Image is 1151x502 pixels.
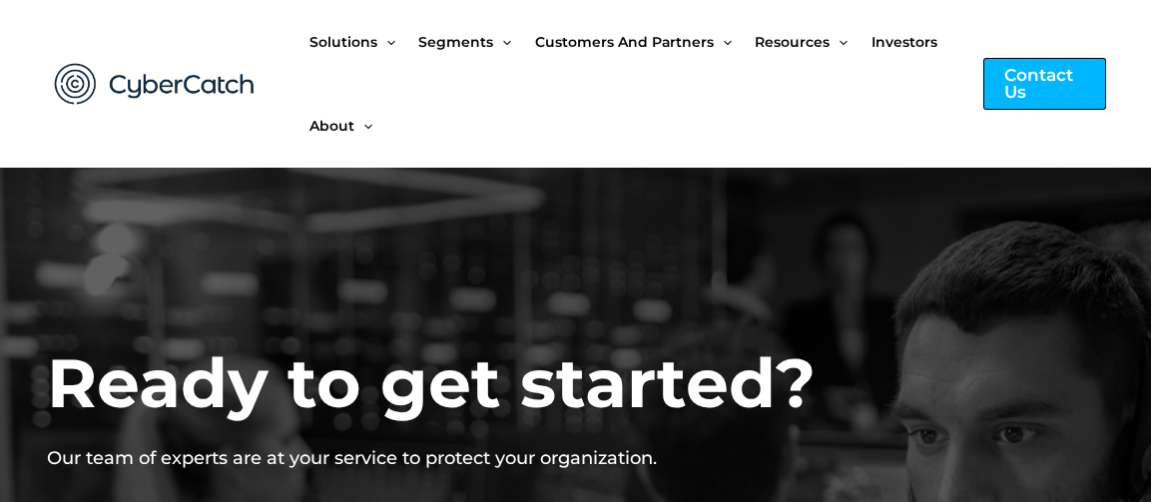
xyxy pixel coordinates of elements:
h2: Ready to get started? [47,339,817,427]
p: Our team of experts are at your service to protect your organization. [47,446,817,471]
span: About [309,84,354,168]
a: Contact Us [983,58,1106,110]
span: Menu Toggle [354,84,372,168]
img: CyberCatch [35,43,275,126]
